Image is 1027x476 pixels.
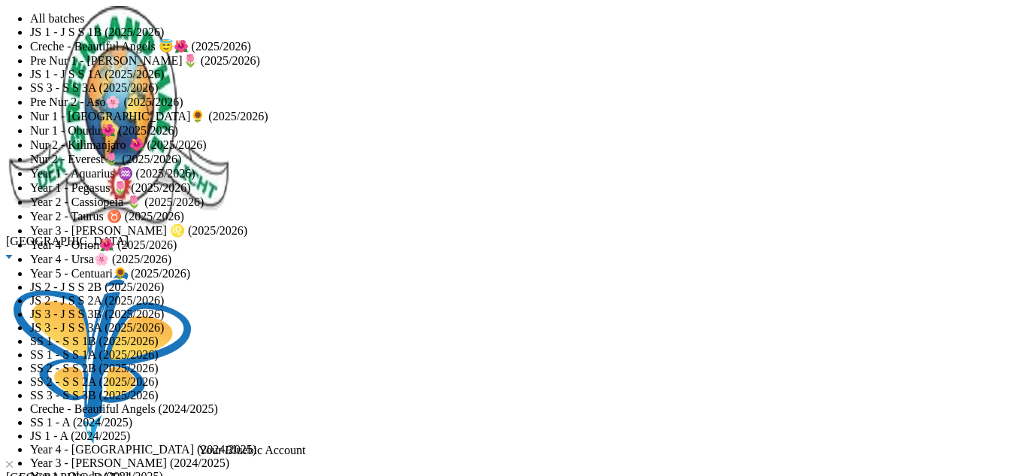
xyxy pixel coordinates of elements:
[30,196,204,208] span: Year 2 - Cassiopeia 🌷 (2025/2026)
[30,167,195,180] span: Year 1 - Aquarius ♒️ (2025/2026)
[30,238,177,251] span: Year 4 - Orion🌺 (2025/2026)
[30,181,190,194] span: Year 1 - Pegasus 🌷 (2025/2026)
[30,138,207,151] span: Nur 2 - Kilimanjaro 🌺 (2025/2026)
[30,362,159,374] span: SS 2 - S S 2B (2025/2026)
[30,443,256,456] span: Year 4 - [GEOGRAPHIC_DATA] (2024/2025)
[30,416,132,429] span: SS 1 - A (2024/2025)
[30,267,190,280] span: Year 5 - Centuari🌻 (2025/2026)
[30,294,164,307] span: JS 2 - J S S 2A (2025/2026)
[30,96,183,108] span: Pre Nur 2 - Aso🌸 (2025/2026)
[30,12,84,25] span: All batches
[30,429,130,442] span: JS 1 - A (2024/2025)
[30,308,164,320] span: JS 3 - J S S 3B (2025/2026)
[30,40,251,53] span: Creche - Beautiful Angels 😇🌺 (2025/2026)
[30,280,164,293] span: JS 2 - J S S 2B (2025/2026)
[30,456,229,469] span: Year 3 - [PERSON_NAME] (2024/2025)
[30,321,164,334] span: JS 3 - J S S 3A (2025/2026)
[30,210,184,223] span: Year 2 - Taurus ♉️ (2025/2026)
[30,81,159,94] span: SS 3 - S S 3A (2025/2026)
[30,375,159,388] span: SS 2 - S S 2A (2025/2026)
[30,389,159,402] span: SS 3 - S S 3B (2025/2026)
[30,402,218,415] span: Creche - Beautiful Angels (2024/2025)
[30,348,159,361] span: SS 1 - S S 1A (2025/2026)
[30,224,247,237] span: Year 3 - [PERSON_NAME] ♌️ (2025/2026)
[30,26,164,38] span: JS 1 - J S S 1B (2025/2026)
[30,68,164,80] span: JS 1 - J S S 1A (2025/2026)
[30,335,159,347] span: SS 1 - S S 1B (2025/2026)
[30,110,268,123] span: Nur 1 - [GEOGRAPHIC_DATA]🌻 (2025/2026)
[30,253,171,265] span: Year 4 - Ursa🌸 (2025/2026)
[30,124,178,137] span: Nur 1 - Obudu🌺 (2025/2026)
[30,54,260,67] span: Pre Nur 1 - [PERSON_NAME]🌷 (2025/2026)
[30,153,181,165] span: Nur 2 - Everest🌷 (2025/2026)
